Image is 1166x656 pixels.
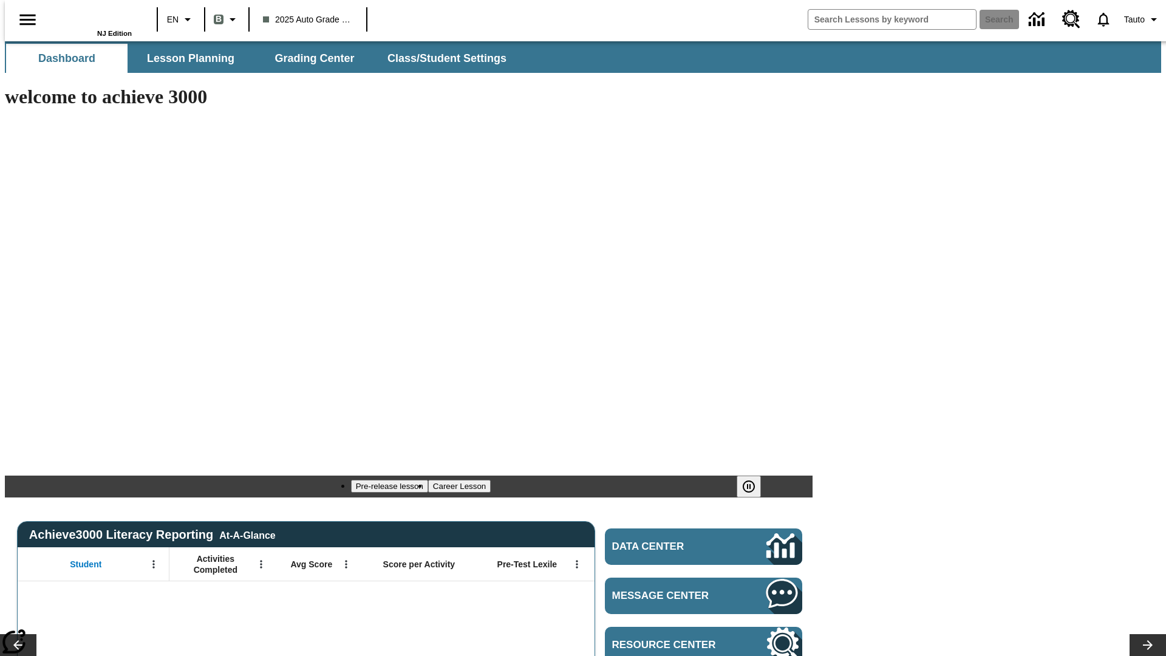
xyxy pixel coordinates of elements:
[612,639,730,651] span: Resource Center
[1088,4,1119,35] a: Notifications
[737,476,773,497] div: Pause
[605,528,802,565] a: Data Center
[53,4,132,37] div: Home
[53,5,132,30] a: Home
[1124,13,1145,26] span: Tauto
[162,9,200,30] button: Language: EN, Select a language
[1119,9,1166,30] button: Profile/Settings
[290,559,332,570] span: Avg Score
[337,555,355,573] button: Open Menu
[1021,3,1055,36] a: Data Center
[6,44,128,73] button: Dashboard
[605,578,802,614] a: Message Center
[351,480,428,493] button: Slide 1 Pre-release lesson
[209,9,245,30] button: Boost Class color is gray green. Change class color
[29,528,276,542] span: Achieve3000 Literacy Reporting
[70,559,101,570] span: Student
[1130,634,1166,656] button: Lesson carousel, Next
[254,44,375,73] button: Grading Center
[612,590,730,602] span: Message Center
[5,41,1161,73] div: SubNavbar
[808,10,976,29] input: search field
[737,476,761,497] button: Pause
[383,559,455,570] span: Score per Activity
[38,52,95,66] span: Dashboard
[568,555,586,573] button: Open Menu
[263,13,353,26] span: 2025 Auto Grade 1 B
[147,52,234,66] span: Lesson Planning
[252,555,270,573] button: Open Menu
[130,44,251,73] button: Lesson Planning
[145,555,163,573] button: Open Menu
[219,528,275,541] div: At-A-Glance
[274,52,354,66] span: Grading Center
[1055,3,1088,36] a: Resource Center, Will open in new tab
[176,553,256,575] span: Activities Completed
[378,44,516,73] button: Class/Student Settings
[167,13,179,26] span: EN
[5,86,813,108] h1: welcome to achieve 3000
[387,52,506,66] span: Class/Student Settings
[97,30,132,37] span: NJ Edition
[10,2,46,38] button: Open side menu
[5,44,517,73] div: SubNavbar
[428,480,491,493] button: Slide 2 Career Lesson
[497,559,557,570] span: Pre-Test Lexile
[612,541,726,553] span: Data Center
[216,12,222,27] span: B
